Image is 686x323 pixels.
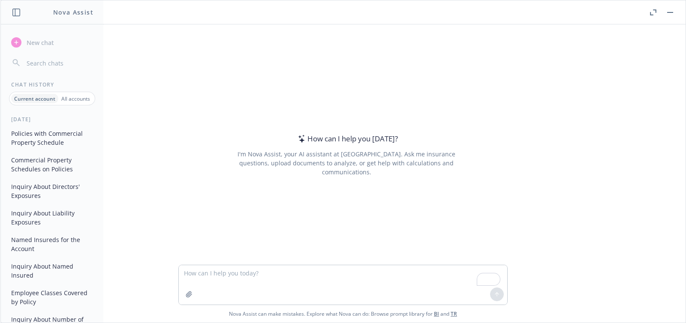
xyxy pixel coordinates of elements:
input: Search chats [25,57,93,69]
button: Named Insureds for the Account [8,233,96,256]
button: Inquiry About Named Insured [8,259,96,282]
button: Employee Classes Covered by Policy [8,286,96,309]
p: Current account [14,95,55,102]
span: New chat [25,38,54,47]
div: Chat History [1,81,103,88]
div: [DATE] [1,116,103,123]
div: How can I help you [DATE]? [295,133,398,144]
a: TR [451,310,457,317]
div: I'm Nova Assist, your AI assistant at [GEOGRAPHIC_DATA]. Ask me insurance questions, upload docum... [226,150,467,176]
button: Inquiry About Liability Exposures [8,206,96,229]
button: Policies with Commercial Property Schedule [8,126,96,150]
button: Commercial Property Schedules on Policies [8,153,96,176]
button: Inquiry About Directors' Exposures [8,179,96,203]
h1: Nova Assist [53,8,93,17]
span: Nova Assist can make mistakes. Explore what Nova can do: Browse prompt library for and [229,305,457,323]
textarea: To enrich screen reader interactions, please activate Accessibility in Grammarly extension settings [179,265,507,305]
p: All accounts [61,95,90,102]
a: BI [434,310,439,317]
button: New chat [8,35,96,50]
